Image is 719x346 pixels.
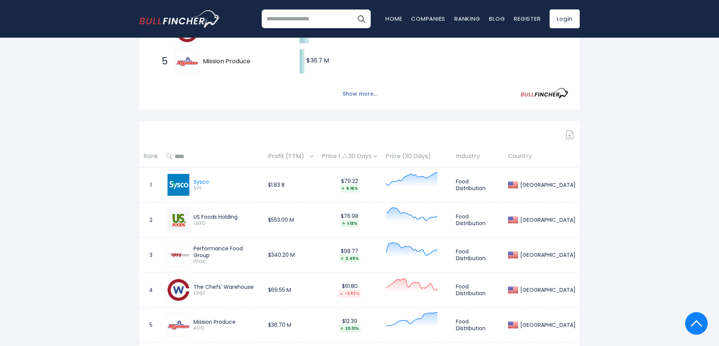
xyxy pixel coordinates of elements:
[193,284,260,290] div: The Chefs' Warehouse
[264,238,318,273] td: $340.20 M
[168,174,189,196] img: SYY.png
[322,318,377,332] div: $12.39
[168,314,189,336] img: AVO.png
[454,15,480,23] a: Ranking
[322,213,377,227] div: $76.98
[139,168,162,203] td: 1
[452,238,504,273] td: Food Distribution
[352,9,371,28] button: Search
[550,9,580,28] a: Login
[193,245,260,259] div: Performance Food Group
[322,248,377,262] div: $98.77
[264,273,318,308] td: $69.55 M
[264,203,318,238] td: $553.00 M
[264,168,318,203] td: $1.83 B
[139,10,220,27] a: Go to homepage
[139,10,220,27] img: bullfincher logo
[452,273,504,308] td: Food Distribution
[203,58,260,66] span: Mission Produce
[139,273,162,308] td: 4
[518,322,576,328] div: [GEOGRAPHIC_DATA]
[168,209,189,231] img: USFD.png
[518,216,576,223] div: [GEOGRAPHIC_DATA]
[268,151,308,162] span: Profit (TTM)
[452,145,504,168] th: Industry
[139,308,162,343] td: 5
[193,290,260,297] span: CHEF
[193,220,260,227] span: USFD
[322,283,377,297] div: $61.80
[452,308,504,343] td: Food Distribution
[193,325,260,332] span: AVO
[193,259,260,265] span: PFGC
[339,325,361,332] div: 20.31%
[322,178,377,192] div: $79.22
[411,15,445,23] a: Companies
[166,173,209,197] a: Sysco SYY
[139,203,162,238] td: 2
[168,253,189,257] img: PFGC.png
[518,287,576,293] div: [GEOGRAPHIC_DATA]
[322,152,377,160] div: Price | 30 Days
[452,168,504,203] td: Food Distribution
[168,279,189,301] img: CHEF.png
[340,184,359,192] div: 6.16%
[193,213,260,220] div: US Foods Holding
[306,56,329,65] text: $36.7 M
[452,203,504,238] td: Food Distribution
[193,319,260,325] div: Mission Produce
[341,219,359,227] div: 1.13%
[139,238,162,273] td: 3
[518,251,576,258] div: [GEOGRAPHIC_DATA]
[176,50,198,72] img: Mission Produce
[514,15,541,23] a: Register
[489,15,505,23] a: Blog
[381,145,452,168] th: Price (30 Days)
[193,178,209,185] div: Sysco
[158,55,166,68] span: 5
[264,308,318,343] td: $36.70 M
[339,255,360,262] div: 2.49%
[338,290,361,297] div: -3.82%
[338,88,381,100] button: Show more...
[385,15,402,23] a: Home
[518,181,576,188] div: [GEOGRAPHIC_DATA]
[139,145,162,168] th: Rank
[193,185,209,192] span: SYY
